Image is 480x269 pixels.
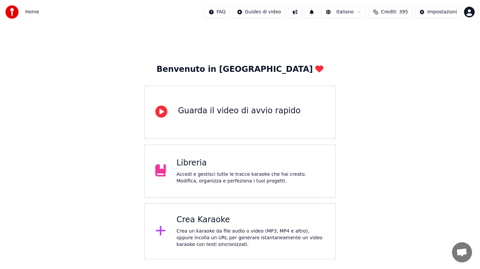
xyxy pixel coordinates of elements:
[177,215,325,225] div: Crea Karaoke
[381,9,396,15] span: Crediti
[157,64,324,75] div: Benvenuto in [GEOGRAPHIC_DATA]
[177,171,325,184] div: Accedi e gestisci tutte le tracce karaoke che hai creato. Modifica, organizza e perfeziona i tuoi...
[369,6,412,18] button: Crediti395
[452,242,472,262] div: Aprire la chat
[415,6,461,18] button: Impostazioni
[427,9,457,15] div: Impostazioni
[25,9,39,15] span: Home
[233,6,285,18] button: Guides di video
[177,228,325,248] div: Crea un karaoke da file audio o video (MP3, MP4 e altro), oppure incolla un URL per generare ista...
[25,9,39,15] nav: breadcrumb
[177,158,325,168] div: Libreria
[399,9,408,15] span: 395
[204,6,230,18] button: FAQ
[178,106,301,116] div: Guarda il video di avvio rapido
[5,5,19,19] img: youka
